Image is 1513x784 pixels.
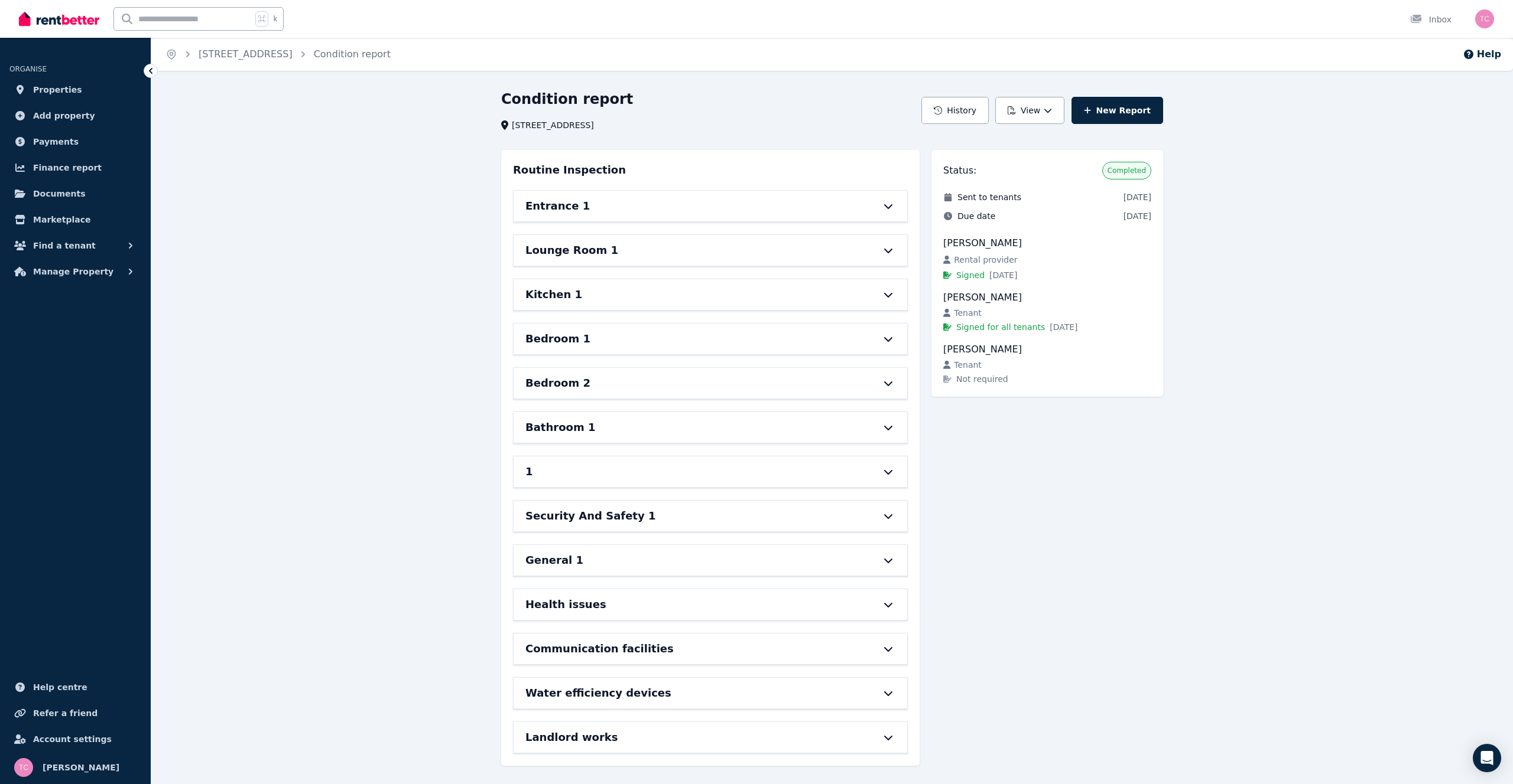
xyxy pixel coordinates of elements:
[525,419,595,436] h6: Bathroom 1
[943,342,1151,357] div: [PERSON_NAME]
[9,675,141,699] a: Help centre
[525,331,590,347] h6: Bedroom 1
[943,236,1151,250] div: [PERSON_NAME]
[1463,47,1501,61] button: Help
[525,242,618,259] h6: Lounge Room 1
[989,269,1017,281] span: [DATE]
[1410,14,1452,25] div: Inbox
[33,239,96,253] span: Find a tenant
[525,596,606,613] h6: Health issues
[9,130,141,153] a: Payments
[995,97,1064,124] button: View
[525,463,533,480] h6: 1
[956,373,1008,385] span: Not required
[525,508,655,524] h6: Security And Safety 1
[33,264,113,279] span: Manage Property
[9,208,141,231] a: Marketplace
[512,119,594,131] span: [STREET_ADDRESS]
[33,161,102,175] span: Finance report
[525,286,582,303] h6: Kitchen 1
[525,375,590,391] h6: Bedroom 2
[33,680,87,694] span: Help centre
[33,109,95,123] span: Add property
[957,191,1021,203] span: Sent to tenants
[14,758,33,777] img: Thomas Clement
[1124,210,1151,222] span: [DATE]
[33,187,86,201] span: Documents
[954,254,1017,266] span: Rental provider
[151,38,405,71] nav: Breadcrumb
[954,307,982,319] span: Tenant
[943,290,1151,305] div: [PERSON_NAME]
[33,83,82,97] span: Properties
[33,732,112,746] span: Account settings
[43,760,119,775] span: [PERSON_NAME]
[1108,166,1146,175] span: Completed
[525,729,618,746] h6: Landlord works
[9,104,141,128] a: Add property
[957,210,995,222] span: Due date
[33,706,98,720] span: Refer a friend
[9,701,141,725] a: Refer a friend
[956,269,985,281] span: Signed
[525,198,590,214] h6: Entrance 1
[9,65,47,73] span: ORGANISE
[33,213,90,227] span: Marketplace
[1050,321,1077,333] span: [DATE]
[19,10,99,28] img: RentBetter
[1473,744,1501,772] div: Open Intercom Messenger
[954,359,982,371] span: Tenant
[1124,191,1151,203] span: [DATE]
[9,234,141,257] button: Find a tenant
[943,164,976,178] h3: Status:
[33,135,79,149] span: Payments
[921,97,989,124] button: History
[314,48,391,60] a: Condition report
[525,552,583,569] h6: General 1
[9,727,141,751] a: Account settings
[9,78,141,102] a: Properties
[1072,97,1163,124] a: New Report
[525,685,671,701] h6: Water efficiency devices
[9,156,141,179] a: Finance report
[525,641,674,657] h6: Communication facilities
[9,182,141,205] a: Documents
[513,162,626,178] h3: Routine Inspection
[956,321,1045,333] span: Signed for all tenants
[501,90,633,109] h1: Condition report
[273,14,277,24] span: k
[1475,9,1494,28] img: Thomas Clement
[9,260,141,283] button: Manage Property
[199,48,293,60] a: [STREET_ADDRESS]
